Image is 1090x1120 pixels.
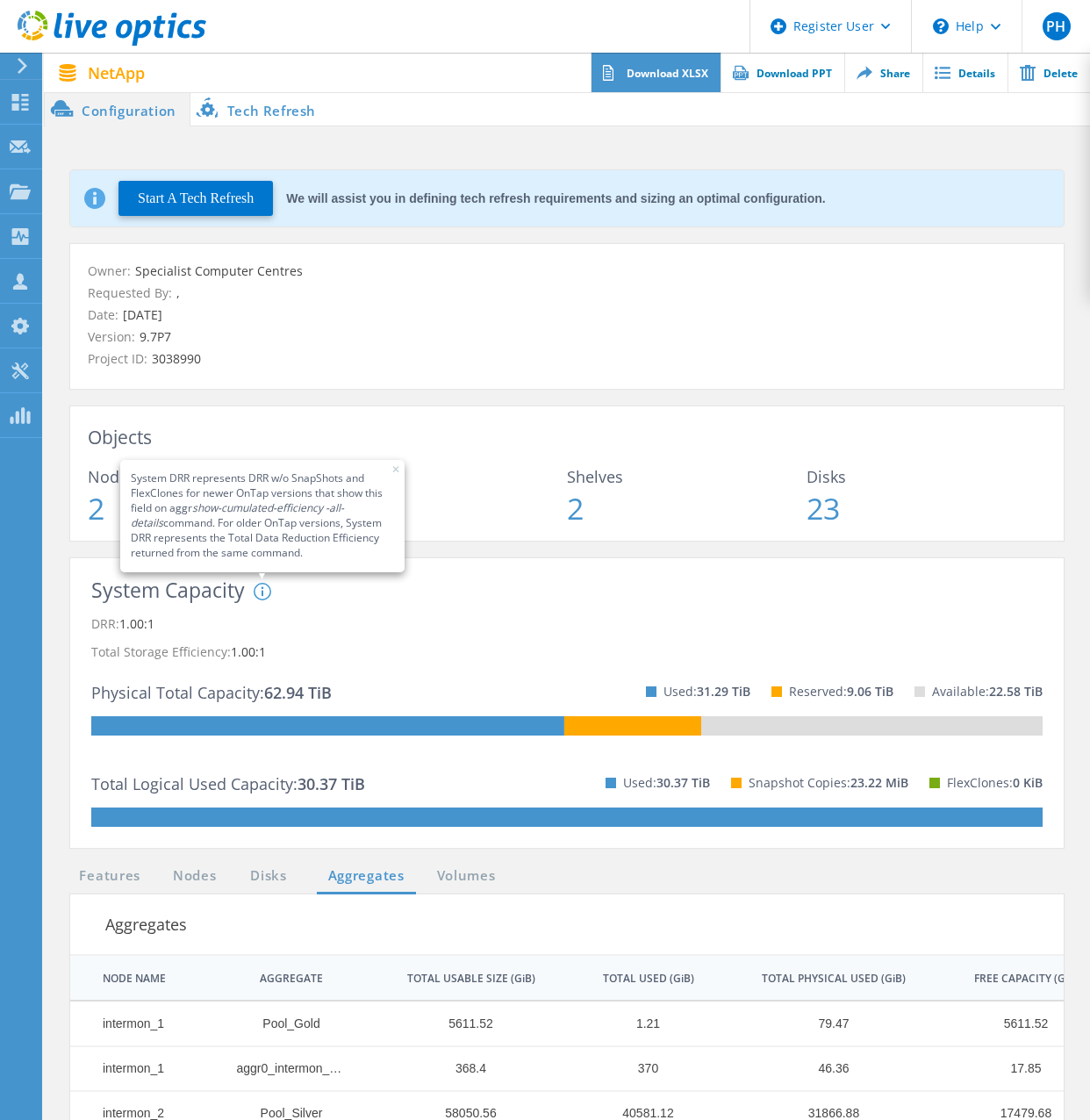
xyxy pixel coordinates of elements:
[131,262,303,279] span: Specialist Computer Centres
[364,1046,559,1091] td: Column TOTAL USABLE SIZE (GiB), Value 368.4
[847,683,893,700] span: 9.06 TiB
[18,37,206,49] a: Live Optics Dashboard
[245,865,292,887] a: Disks
[172,284,180,301] span: ,
[656,774,710,791] span: 30.37 TiB
[131,470,394,560] div: System DRR represents DRR w/o SnapShots and FlexClones for newer OnTap versions that show this fi...
[91,610,1043,638] p: DRR:
[364,1002,559,1046] td: Column TOTAL USABLE SIZE (GiB), Value 5611.52
[91,579,245,601] h3: System Capacity
[567,469,807,485] span: Shelves
[317,865,416,887] a: Aggregates
[922,53,1008,92] a: Details
[70,865,149,887] a: Features
[327,469,567,485] span: Volumes
[200,1046,364,1091] td: Column AGGREGATE, Value aggr0_intermon_1_0
[807,493,1046,523] span: 23
[118,181,273,216] button: Start A Tech Refresh
[131,500,344,530] span: show-cumulated-efficiency -all-details
[200,956,364,1000] td: AGGREGATE Column
[1013,774,1043,791] span: 0 KiB
[91,770,365,798] p: Total Logical Used Capacity:
[135,328,171,345] span: 9.7P7
[327,493,567,523] span: 10
[719,1002,930,1046] td: Column TOTAL PHYSICAL USED (GiB), Value 79.47
[1046,19,1065,33] span: PH
[947,769,1043,797] p: FlexClones:
[91,638,1043,666] p: Total Storage Efficiency:
[88,349,1046,369] p: Project ID:
[807,469,1046,485] span: Disks
[88,305,1046,325] p: Date:
[559,1046,719,1091] td: Column TOTAL USED (GiB), Value 370
[697,683,750,700] span: 31.29 TiB
[88,262,1046,281] p: Owner:
[933,18,949,34] svg: \n
[88,469,327,485] span: Nodes
[147,350,201,367] span: 3038990
[260,972,323,986] div: AGGREGATE
[88,284,1046,303] p: Requested By:
[603,972,694,986] div: TOTAL USED (GiB)
[231,643,266,660] span: 1.00:1
[850,774,908,791] span: 23.22 MiB
[567,493,807,523] span: 2
[103,972,166,986] div: NODE NAME
[623,769,710,797] p: Used:
[91,678,332,707] p: Physical Total Capacity:
[364,956,559,1000] td: TOTAL USABLE SIZE (GiB) Column
[88,65,145,81] span: NetApp
[67,1046,200,1091] td: Column NODE NAME, Value intermon_1
[762,972,906,986] div: TOTAL PHYSICAL USED (GiB)
[719,956,930,1000] td: TOTAL PHYSICAL USED (GiB) Column
[559,956,719,1000] td: TOTAL USED (GiB) Column
[749,769,908,797] p: Snapshot Copies:
[67,1002,200,1046] td: Column NODE NAME, Value intermon_1
[989,683,1043,700] span: 22.58 TiB
[286,192,825,205] div: We will assist you in defining tech refresh requirements and sizing an optimal configuration.
[67,956,200,1000] td: NODE NAME Column
[844,53,922,92] a: Share
[559,1002,719,1046] td: Column TOTAL USED (GiB), Value 1.21
[719,1046,930,1091] td: Column TOTAL PHYSICAL USED (GiB), Value 46.36
[298,773,365,794] span: 30.37 TiB
[721,53,844,92] a: Download PPT
[663,678,750,706] p: Used:
[932,678,1043,706] p: Available:
[88,424,1046,451] h3: Objects
[591,53,721,92] a: Download XLSX
[974,972,1079,986] div: FREE CAPACITY (GiB)
[88,493,327,523] span: 2
[386,463,405,477] button: ✕
[789,678,893,706] p: Reserved:
[407,972,535,986] div: TOTAL USABLE SIZE (GiB)
[428,865,505,887] a: Volumes
[88,327,1046,347] p: Version:
[118,306,162,323] span: [DATE]
[200,1002,364,1046] td: Column AGGREGATE, Value Pool_Gold
[167,865,223,887] a: Nodes
[119,615,154,632] span: 1.00:1
[105,912,847,937] h3: Aggregates
[1008,53,1090,92] a: Delete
